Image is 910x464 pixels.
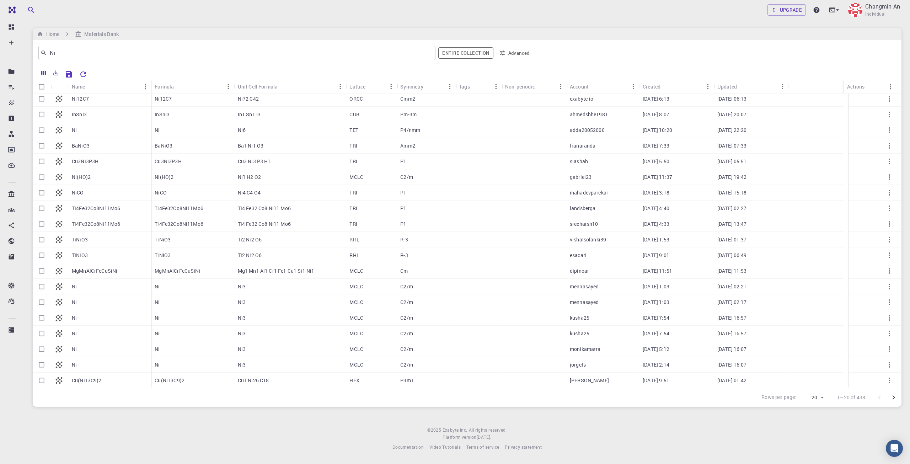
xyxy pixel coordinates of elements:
[155,314,160,321] p: Ni
[643,361,669,368] p: [DATE] 2:14
[535,81,546,92] button: Sort
[570,299,599,306] p: mennasayed
[397,80,455,94] div: Symmetry
[349,220,357,228] p: TRI
[72,80,85,94] div: Name
[72,174,91,181] p: Ni(HO)2
[155,299,160,306] p: Ni
[643,314,669,321] p: [DATE] 7:54
[443,427,467,433] span: Exabyte Inc.
[278,81,289,92] button: Sort
[238,346,246,353] p: Ni3
[570,158,588,165] p: siashah
[639,80,714,94] div: Created
[155,346,160,353] p: Ni
[505,80,535,94] div: Non-periodic
[643,220,669,228] p: [DATE] 4:33
[155,361,160,368] p: Ni
[717,174,747,181] p: [DATE] 19:42
[717,252,747,259] p: [DATE] 06:49
[570,314,589,321] p: kusha25
[443,427,467,434] a: Exabyte Inc.
[400,158,406,165] p: P1
[570,95,594,102] p: exabyte-io
[400,377,414,384] p: P3m1
[429,444,461,451] a: Video Tutorials
[400,95,415,102] p: Cmm2
[349,314,363,321] p: MCLC
[887,390,901,405] button: Go to next page
[349,267,363,274] p: MCLC
[886,440,903,457] div: Open Intercom Messenger
[238,80,278,94] div: Unit Cell Formula
[643,95,669,102] p: [DATE] 6:13
[555,81,566,92] button: Menu
[72,111,87,118] p: InSnI3
[72,205,121,212] p: Ti4Fe32Co8Ni11Mo6
[717,205,747,212] p: [DATE] 02:27
[400,80,423,94] div: Symmetry
[643,377,669,384] p: [DATE] 9:51
[155,205,203,212] p: Ti4Fe32Co8Ni11Mo6
[717,361,747,368] p: [DATE] 16:07
[443,434,476,441] span: Platform version
[72,142,90,149] p: BaNiO3
[717,80,737,94] div: Updated
[400,252,408,259] p: R-3
[885,81,896,92] button: Menu
[717,346,747,353] p: [DATE] 16:07
[238,158,271,165] p: Cu3 Ni3 P3 H1
[400,174,413,181] p: C2/m
[470,81,481,92] button: Sort
[155,80,174,94] div: Formula
[717,314,747,321] p: [DATE] 16:57
[717,267,747,274] p: [DATE] 11:53
[238,236,262,243] p: Ti2 Ni2 O6
[238,127,246,134] p: Ni6
[155,377,184,384] p: Cu(Ni13C9)2
[865,2,900,11] p: Changmin An
[643,127,672,134] p: [DATE] 10:20
[238,361,246,368] p: Ni3
[847,80,864,94] div: Actions
[505,444,542,450] span: Privacy statement
[72,299,77,306] p: Ni
[155,330,160,337] p: Ni
[174,81,185,92] button: Sort
[349,189,357,196] p: TRI
[85,81,97,92] button: Sort
[643,252,669,259] p: [DATE] 9:01
[155,283,160,290] p: Ni
[76,67,90,81] button: Reset Explorer Settings
[365,81,377,92] button: Sort
[349,236,359,243] p: RHL
[702,81,714,92] button: Menu
[72,377,102,384] p: Cu(Ni13C9)2
[466,444,499,450] span: Terms of service
[72,127,77,134] p: Ni
[505,444,542,451] a: Privacy statement
[72,283,77,290] p: Ni
[62,67,76,81] button: Save Explorer Settings
[777,81,788,92] button: Menu
[238,314,246,321] p: Ni3
[643,189,669,196] p: [DATE] 3:18
[570,361,586,368] p: jorgefs
[238,220,291,228] p: Ti4 Fe32 Co8 Ni11 Mo6
[155,127,160,134] p: Ni
[155,174,173,181] p: Ni(HO)2
[717,142,747,149] p: [DATE] 07:33
[140,81,151,92] button: Menu
[155,142,172,149] p: BaNiO3
[400,314,413,321] p: C2/m
[155,158,181,165] p: Cu3Ni3P3H
[837,394,865,401] p: 1–20 of 438
[643,330,669,337] p: [DATE] 7:54
[349,346,363,353] p: MCLC
[570,252,587,259] p: esacari
[349,142,357,149] p: TRI
[36,30,120,38] nav: breadcrumb
[660,81,672,92] button: Sort
[717,127,747,134] p: [DATE] 22:20
[429,444,461,450] span: Video Tutorials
